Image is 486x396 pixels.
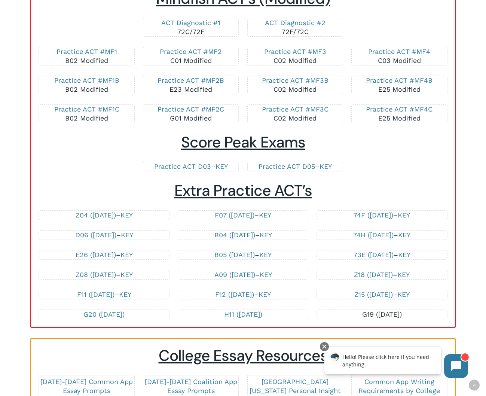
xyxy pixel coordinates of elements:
[354,251,394,259] a: 73E ([DATE])
[56,48,117,55] a: Practice ACT #MF1
[264,48,326,55] a: Practice ACT #MF3
[259,290,271,298] a: KEY
[154,162,211,170] a: Practice ACT D03
[224,310,262,318] a: H11 ([DATE])
[151,47,231,65] p: C01 Modified
[398,211,410,219] a: KEY
[353,231,394,239] a: 74H ([DATE])
[161,19,220,27] a: ACT Diagnostic #1
[324,290,439,299] p: –
[119,290,131,298] a: KEY
[76,211,116,219] a: Z04 ([DATE])
[186,231,300,240] p: –
[359,105,439,123] p: E25 Modified
[317,341,476,386] iframe: Chatbot
[259,251,272,259] a: KEY
[120,251,133,259] a: KEY
[151,18,231,36] p: 72C/72F
[255,18,335,36] p: 72F/72C
[324,270,439,279] p: –
[151,162,231,171] p: –
[262,76,328,84] a: Practice ACT #MF3B
[354,271,393,278] a: Z18 ([DATE])
[76,251,116,259] a: E26 ([DATE])
[354,211,393,219] a: 74F ([DATE])
[259,211,271,219] a: KEY
[397,271,410,278] a: KEY
[255,105,335,123] p: C02 Modified
[54,76,119,84] a: Practice ACT #MF1B
[362,310,402,318] a: G19 ([DATE])
[46,250,161,259] p: –
[40,378,133,395] a: [DATE]-[DATE] Common App Essay Prompts
[75,231,116,239] a: D06 ([DATE])
[398,251,410,259] a: KEY
[158,76,224,84] a: Practice ACT #MF2B
[398,231,410,239] a: KEY
[160,48,222,55] a: Practice ACT #MF2
[260,271,272,278] a: KEY
[320,162,332,170] a: KEY
[358,378,440,395] a: Common App Writing Requirements by College
[255,162,335,171] p: –
[255,47,335,65] p: C02 Modified
[366,105,432,113] a: Practice ACT #MF4C
[54,105,119,113] a: Practice ACT #MF1C
[368,48,430,55] a: Practice ACT #MF4
[151,76,231,94] p: E23 Modified
[214,231,255,239] a: B04 ([DATE])
[120,211,133,219] a: KEY
[354,290,393,298] a: Z15 ([DATE])
[186,270,300,279] p: –
[324,211,439,220] p: –
[46,211,161,220] p: –
[181,132,305,152] span: Score Peak Exams
[216,162,228,170] a: KEY
[83,310,125,318] a: G20 ([DATE])
[46,290,161,299] p: –
[214,271,255,278] a: A09 ([DATE])
[174,181,312,201] span: Extra Practice ACT’s
[265,19,325,27] a: ACT Diagnostic #2
[158,105,224,113] a: Practice ACT #MF2C
[121,231,133,239] a: KEY
[76,271,116,278] a: Z08 ([DATE])
[46,231,161,240] p: –
[262,105,328,113] a: Practice ACT #MF3C
[159,346,328,366] span: College Essay Resources
[214,251,255,259] a: B05 ([DATE])
[120,271,133,278] a: KEY
[46,47,126,65] p: B02 Modified
[260,231,272,239] a: KEY
[186,250,300,259] p: –
[46,76,126,94] p: B02 Modified
[259,162,315,170] a: Practice ACT D05
[359,47,439,65] p: C03 Modified
[359,76,439,94] p: E25 Modified
[77,290,114,298] a: F11 ([DATE])
[255,76,335,94] p: C02 Modified
[215,211,254,219] a: F07 ([DATE])
[366,76,432,84] a: Practice ACT #MF4B
[46,105,126,123] p: B02 Modified
[324,231,439,240] p: –
[46,270,161,279] p: –
[186,290,300,299] p: –
[145,378,237,395] a: [DATE]-[DATE] Coalition App Essay Prompts
[397,290,410,298] a: KEY
[151,105,231,123] p: G01 Modified
[324,250,439,259] p: –
[215,290,254,298] a: F12 ([DATE])
[186,211,300,220] p: –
